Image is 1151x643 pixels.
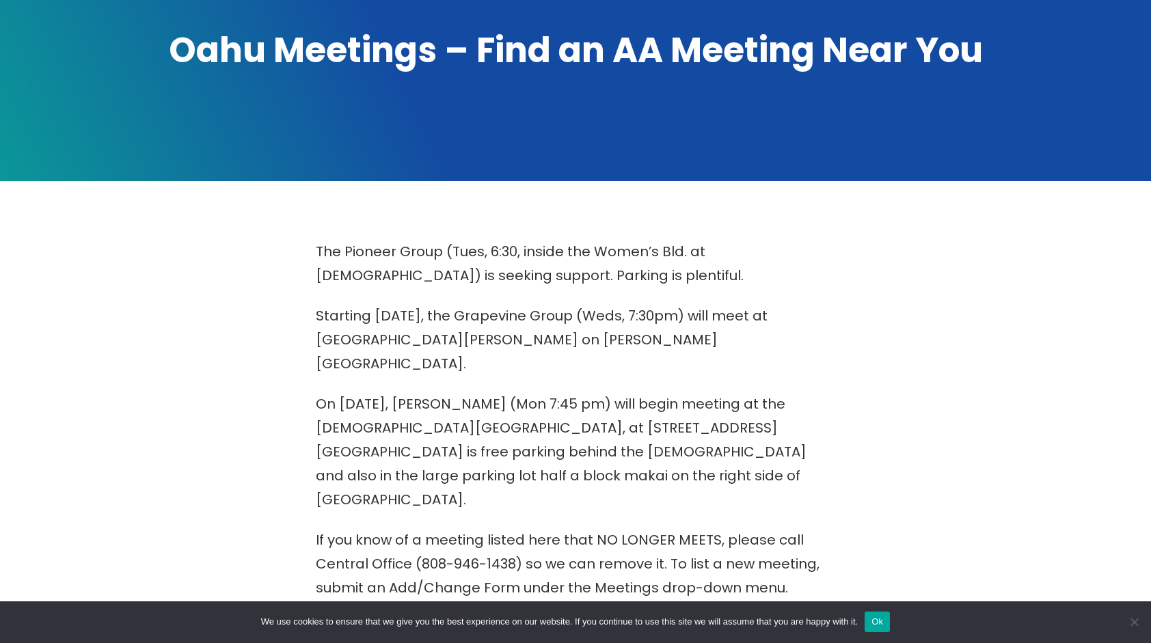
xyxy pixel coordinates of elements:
[1127,615,1141,629] span: No
[316,392,835,512] p: On [DATE], [PERSON_NAME] (Mon 7:45 pm) will begin meeting at the [DEMOGRAPHIC_DATA][GEOGRAPHIC_DA...
[97,27,1054,74] h1: Oahu Meetings – Find an AA Meeting Near You
[316,528,835,600] p: If you know of a meeting listed here that NO LONGER MEETS, please call Central Office (808-946-14...
[261,615,858,629] span: We use cookies to ensure that we give you the best experience on our website. If you continue to ...
[865,612,890,632] button: Ok
[316,240,835,288] p: The Pioneer Group (Tues, 6:30, inside the Women’s Bld. at [DEMOGRAPHIC_DATA]) is seeking support....
[316,304,835,376] p: Starting [DATE], the Grapevine Group (Weds, 7:30pm) will meet at [GEOGRAPHIC_DATA][PERSON_NAME] o...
